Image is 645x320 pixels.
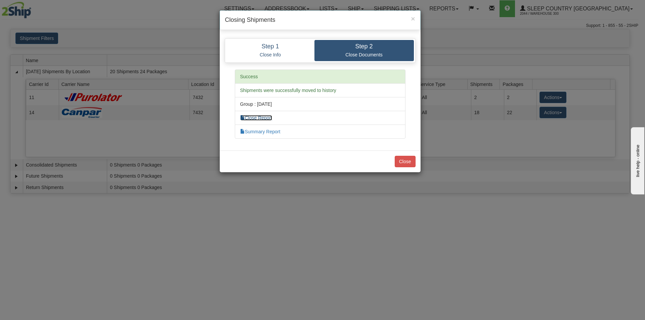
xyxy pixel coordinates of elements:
[240,115,272,121] a: Close Report
[226,40,314,61] a: Step 1 Close Info
[225,16,415,25] h4: Closing Shipments
[235,70,405,84] li: Success
[395,156,416,167] button: Close
[240,129,281,134] a: Summary Report
[630,126,644,194] iframe: chat widget
[235,83,405,97] li: Shipments were successfully moved to history
[411,15,415,22] button: Close
[319,52,409,58] p: Close Documents
[314,40,414,61] a: Step 2 Close Documents
[5,6,62,11] div: live help - online
[231,52,309,58] p: Close Info
[411,15,415,22] span: ×
[319,43,409,50] h4: Step 2
[231,43,309,50] h4: Step 1
[235,97,405,111] li: Group : [DATE]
